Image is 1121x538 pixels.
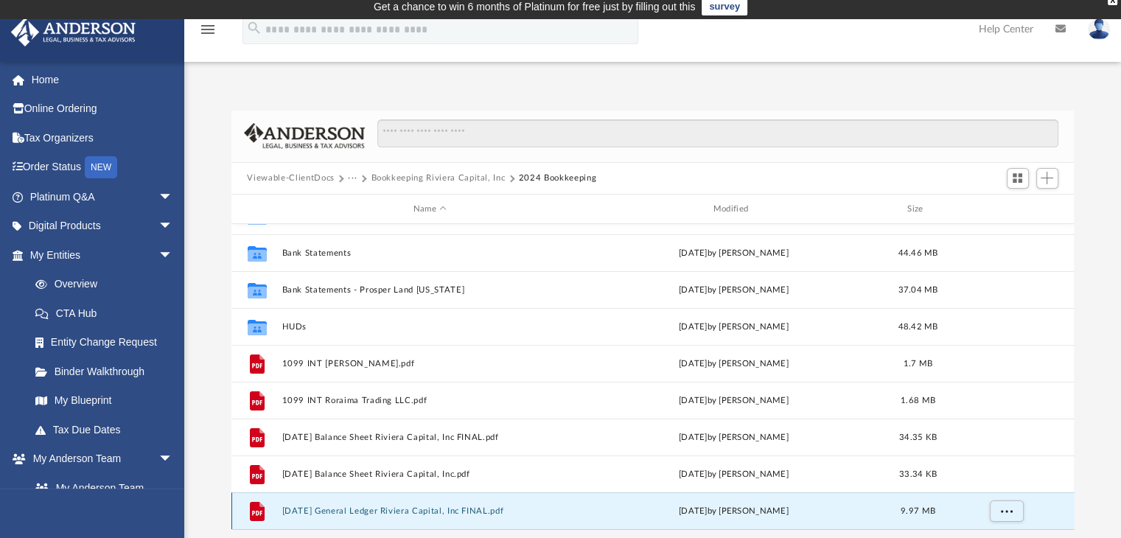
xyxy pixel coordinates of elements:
[247,172,334,185] button: Viewable-ClientDocs
[585,247,882,260] div: [DATE] by [PERSON_NAME]
[282,285,579,295] button: Bank Statements - Prosper Land [US_STATE]
[21,298,195,328] a: CTA Hub
[1036,168,1058,189] button: Add
[199,28,217,38] a: menu
[901,396,935,405] span: 1.68 MB
[585,357,882,371] div: [DATE] by [PERSON_NAME]
[21,415,195,444] a: Tax Due Dates
[281,203,578,216] div: Name
[10,182,195,212] a: Platinum Q&Aarrow_drop_down
[282,469,579,479] button: [DATE] Balance Sheet Riviera Capital, Inc.pdf
[21,473,181,503] a: My Anderson Team
[585,468,882,481] div: [DATE] by [PERSON_NAME]
[10,444,188,474] a: My Anderson Teamarrow_drop_down
[158,444,188,475] span: arrow_drop_down
[282,359,579,368] button: 1099 INT [PERSON_NAME].pdf
[282,506,579,516] button: [DATE] General Ledger Riviera Capital, Inc FINAL.pdf
[1088,18,1110,40] img: User Pic
[585,431,882,444] div: [DATE] by [PERSON_NAME]
[901,507,935,515] span: 9.97 MB
[10,212,195,241] a: Digital Productsarrow_drop_down
[10,94,195,124] a: Online Ordering
[10,123,195,153] a: Tax Organizers
[282,396,579,405] button: 1099 INT Roraima Trading LLC.pdf
[1007,168,1029,189] button: Switch to Grid View
[898,433,936,441] span: 34.35 KB
[10,153,195,183] a: Order StatusNEW
[519,172,596,185] button: 2024 Bookkeeping
[585,394,882,408] div: [DATE] by [PERSON_NAME]
[903,360,932,368] span: 1.7 MB
[898,470,936,478] span: 33.34 KB
[898,323,937,331] span: 48.42 MB
[158,182,188,212] span: arrow_drop_down
[954,203,1057,216] div: id
[585,284,882,297] div: [DATE] by [PERSON_NAME]
[21,357,195,386] a: Binder Walkthrough
[237,203,274,216] div: id
[898,249,937,257] span: 44.46 MB
[282,433,579,442] button: [DATE] Balance Sheet Riviera Capital, Inc FINAL.pdf
[10,240,195,270] a: My Entitiesarrow_drop_down
[282,248,579,258] button: Bank Statements
[585,321,882,334] div: [DATE] by [PERSON_NAME]
[21,270,195,299] a: Overview
[888,203,947,216] div: Size
[898,286,937,294] span: 37.04 MB
[21,328,195,357] a: Entity Change Request
[21,386,188,416] a: My Blueprint
[246,20,262,36] i: search
[199,21,217,38] i: menu
[371,172,505,185] button: Bookkeeping Riviera Capital, Inc
[7,18,140,46] img: Anderson Advisors Platinum Portal
[231,224,1075,529] div: grid
[377,119,1058,147] input: Search files and folders
[348,172,357,185] button: ···
[282,322,579,332] button: HUDs
[585,505,882,518] div: [DATE] by [PERSON_NAME]
[158,240,188,270] span: arrow_drop_down
[85,156,117,178] div: NEW
[584,203,881,216] div: Modified
[158,212,188,242] span: arrow_drop_down
[10,65,195,94] a: Home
